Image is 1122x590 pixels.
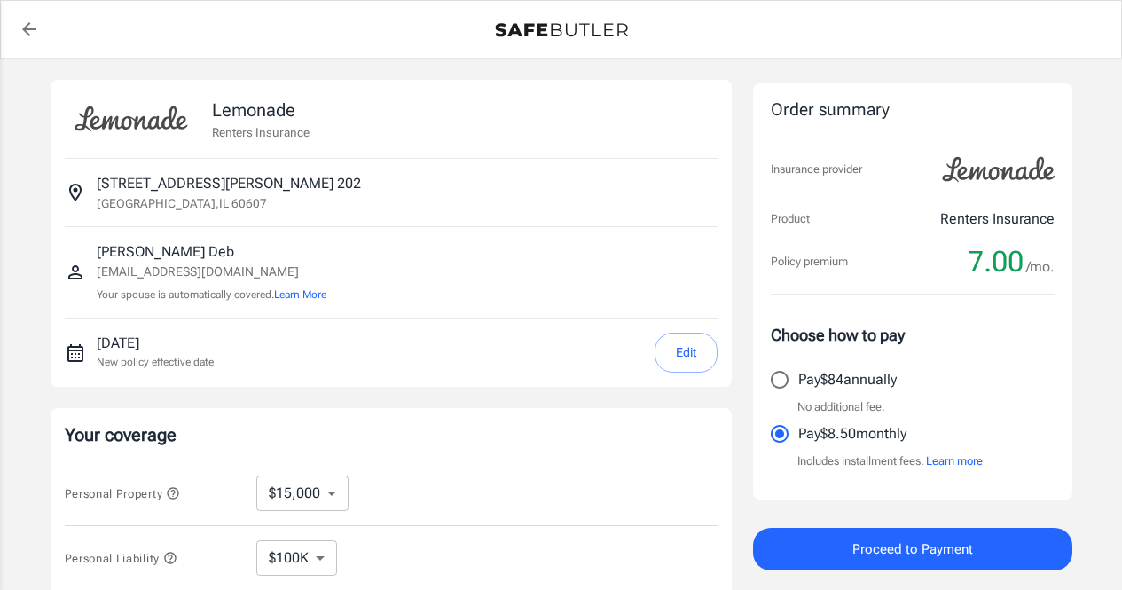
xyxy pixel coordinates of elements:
[212,97,310,123] p: Lemonade
[65,552,177,565] span: Personal Liability
[212,123,310,141] p: Renters Insurance
[798,369,897,390] p: Pay $84 annually
[771,161,862,178] p: Insurance provider
[753,528,1072,570] button: Proceed to Payment
[798,423,906,444] p: Pay $8.50 monthly
[274,287,326,303] button: Learn More
[655,333,718,373] button: Edit
[12,12,47,47] a: back to quotes
[97,333,214,354] p: [DATE]
[926,452,983,470] button: Learn more
[65,342,86,364] svg: New policy start date
[797,398,885,416] p: No additional fee.
[65,182,86,203] svg: Insured address
[771,210,810,228] p: Product
[968,244,1024,279] span: 7.00
[932,145,1065,194] img: Lemonade
[771,98,1055,123] div: Order summary
[65,94,198,144] img: Lemonade
[97,194,267,212] p: [GEOGRAPHIC_DATA] , IL 60607
[852,538,973,561] span: Proceed to Payment
[771,253,848,271] p: Policy premium
[97,287,326,303] p: Your spouse is automatically covered.
[65,487,180,500] span: Personal Property
[1026,255,1055,279] span: /mo.
[940,208,1055,230] p: Renters Insurance
[495,23,628,37] img: Back to quotes
[97,173,361,194] p: [STREET_ADDRESS][PERSON_NAME] 202
[797,452,983,470] p: Includes installment fees.
[65,262,86,283] svg: Insured person
[97,241,326,263] p: [PERSON_NAME] Deb
[65,547,177,569] button: Personal Liability
[65,422,718,447] p: Your coverage
[97,263,326,281] p: [EMAIL_ADDRESS][DOMAIN_NAME]
[771,323,1055,347] p: Choose how to pay
[65,483,180,504] button: Personal Property
[97,354,214,370] p: New policy effective date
